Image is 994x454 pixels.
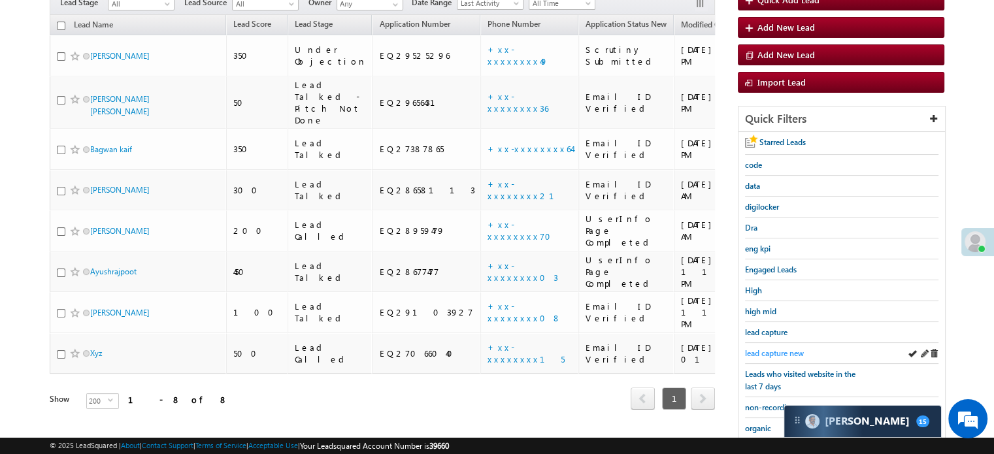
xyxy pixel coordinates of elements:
span: Modified On [681,20,725,29]
div: Lead Called [295,219,367,242]
img: Carter [805,414,820,429]
a: +xx-xxxxxxxx49 [488,44,548,67]
span: data [745,181,760,191]
div: Show [50,393,76,405]
a: [PERSON_NAME] [90,308,150,317]
span: Application Status New [586,19,667,29]
a: Modified On (sorted descending) [674,17,744,34]
div: EQ28959479 [379,225,474,236]
a: +xx-xxxxxxxx70 [488,219,559,242]
a: [PERSON_NAME] [PERSON_NAME] [90,94,150,116]
div: [DATE] 11:18 PM [681,254,776,289]
div: Under Objection [295,44,367,67]
div: 1 - 8 of 8 [128,392,228,407]
span: lead capture [745,327,787,337]
div: UserInfo Page Completed [586,213,668,248]
div: UserInfo Page Completed [586,254,668,289]
span: eng kpi [745,244,770,253]
div: Lead Talked [295,300,367,324]
div: 350 [233,143,282,155]
div: 350 [233,50,282,61]
div: EQ29525296 [379,50,474,61]
div: Scrutiny Submitted [586,44,668,67]
span: Import Lead [757,76,806,88]
span: Application Number [379,19,450,29]
a: Terms of Service [195,441,246,449]
div: [DATE] 03:49 PM [681,91,776,114]
a: +xx-xxxxxxxx21 [488,178,570,201]
span: Add New Lead [757,22,815,33]
div: EQ29103927 [379,306,474,318]
img: carter-drag [792,415,803,425]
span: high mid [745,306,776,316]
span: Lead Score [233,19,271,29]
div: EQ27066040 [379,348,474,359]
a: [PERSON_NAME] [90,51,150,61]
div: 200 [233,225,282,236]
div: Email ID Verified [586,178,668,202]
a: +xx-xxxxxxxx15 [488,342,565,365]
div: 100 [233,306,282,318]
a: Ayushrajpoot [90,267,137,276]
div: EQ28658113 [379,184,474,196]
span: Dra [745,223,757,233]
div: Lead Talked [295,137,367,161]
span: Starred Leads [759,137,806,147]
a: Application Number [373,17,456,34]
div: [DATE] 03:59 PM [681,44,776,67]
div: Quick Filters [738,106,945,132]
a: +xx-xxxxxxxx64 [488,143,572,154]
a: next [691,389,715,410]
div: Lead Talked [295,178,367,202]
a: +xx-xxxxxxxx36 [488,91,548,114]
span: Engaged Leads [745,265,797,274]
a: +xx-xxxxxxxx08 [488,300,561,323]
div: 50 [233,97,282,108]
span: Add New Lead [757,49,815,60]
div: Email ID Verified [586,342,668,365]
span: select [108,397,118,403]
a: Contact Support [142,441,193,449]
div: EQ29656431 [379,97,474,108]
span: digilocker [745,202,779,212]
span: 1 [662,387,686,410]
a: +xx-xxxxxxxx03 [488,260,558,283]
span: 200 [87,394,108,408]
a: Lead Name [67,18,120,35]
div: [DATE] 01:36 PM [681,342,776,365]
div: [DATE] 11:11 PM [681,295,776,330]
a: Xyz [90,348,102,358]
span: High [745,285,762,295]
a: Acceptable Use [248,441,298,449]
a: [PERSON_NAME] [90,226,150,236]
div: EQ27387865 [379,143,474,155]
span: next [691,387,715,410]
span: lead capture new [745,348,804,358]
a: [PERSON_NAME] [90,185,150,195]
a: Application Status New [579,17,673,34]
div: Lead Talked [295,260,367,284]
div: 450 [233,266,282,278]
a: Phone Number [481,17,547,34]
a: Lead Score [227,17,278,34]
span: 15 [916,415,929,427]
a: prev [631,389,655,410]
div: Lead Talked - Pitch Not Done [295,79,367,126]
span: © 2025 LeadSquared | | | | | [50,440,449,452]
div: Email ID Verified [586,300,668,324]
span: prev [631,387,655,410]
div: 500 [233,348,282,359]
div: [DATE] 07:55 AM [681,219,776,242]
a: About [121,441,140,449]
span: code [745,160,762,170]
div: 300 [233,184,282,196]
span: non-recording [745,402,795,412]
div: EQ28677477 [379,266,474,278]
span: Phone Number [488,19,540,29]
input: Check all records [57,22,65,30]
div: [DATE] 08:25 AM [681,178,776,202]
div: carter-dragCarter[PERSON_NAME]15 [784,405,942,438]
a: Lead Stage [288,17,339,34]
div: Lead Called [295,342,367,365]
div: Email ID Verified [586,137,668,161]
